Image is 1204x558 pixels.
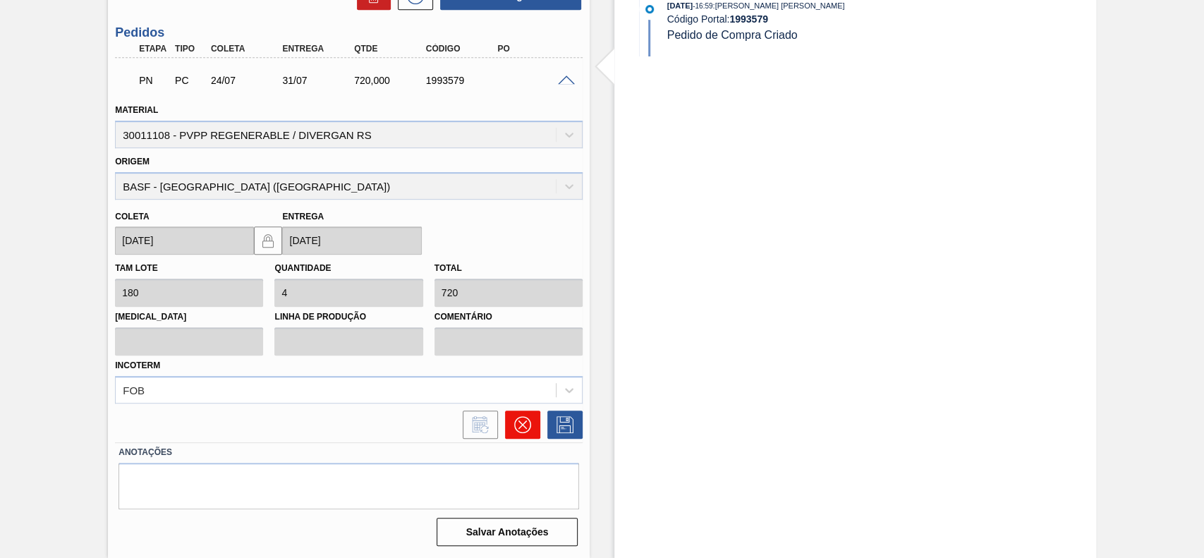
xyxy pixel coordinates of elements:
[207,44,287,54] div: Coleta
[456,411,498,439] div: Informar alteração no pedido
[434,307,583,327] label: Comentário
[115,307,263,327] label: [MEDICAL_DATA]
[667,1,693,10] span: [DATE]
[135,65,172,96] div: Pedido em Negociação
[115,25,583,40] h3: Pedidos
[667,13,1002,25] div: Código Portal:
[171,44,208,54] div: Tipo
[712,1,844,10] span: : [PERSON_NAME] [PERSON_NAME]
[540,411,583,439] div: Salvar Pedido
[274,307,422,327] label: Linha de Produção
[135,44,172,54] div: Etapa
[115,263,157,273] label: Tam lote
[422,44,502,54] div: Código
[274,263,331,273] label: Quantidade
[693,2,712,10] span: - 16:59
[207,75,287,86] div: 24/07/2025
[118,442,579,463] label: Anotações
[254,226,282,255] button: locked
[494,44,573,54] div: PO
[260,232,276,249] img: locked
[729,13,768,25] strong: 1993579
[667,29,798,41] span: Pedido de Compra Criado
[282,226,421,255] input: dd/mm/yyyy
[282,212,324,222] label: Entrega
[115,105,158,115] label: Material
[351,75,430,86] div: 720,000
[139,75,169,86] p: PN
[279,75,358,86] div: 31/07/2025
[115,360,160,370] label: Incoterm
[645,5,654,13] img: atual
[498,411,540,439] div: Cancelar pedido
[115,226,254,255] input: dd/mm/yyyy
[437,518,578,546] button: Salvar Anotações
[115,157,150,166] label: Origem
[351,44,430,54] div: Qtde
[123,384,145,396] div: FOB
[434,263,462,273] label: Total
[171,75,208,86] div: Pedido de Compra
[279,44,358,54] div: Entrega
[422,75,502,86] div: 1993579
[115,212,149,222] label: Coleta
